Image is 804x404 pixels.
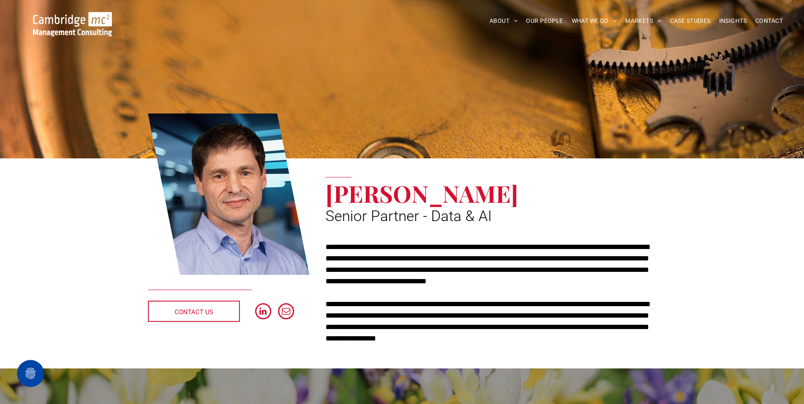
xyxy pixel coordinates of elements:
[175,302,213,323] span: CONTACT US
[148,301,240,322] a: CONTACT US
[148,112,310,277] a: Simon Brueckheimer | Senior Partner - Data & AI
[278,303,294,321] a: email
[751,14,787,28] a: CONTACT
[325,208,492,225] span: Senior Partner - Data & AI
[33,12,112,36] img: Go to Homepage
[715,14,751,28] a: INSIGHTS
[621,14,665,28] a: MARKETS
[522,14,567,28] a: OUR PEOPLE
[255,303,271,321] a: linkedin
[33,13,112,22] a: Your Business Transformed | Cambridge Management Consulting
[325,177,518,209] span: [PERSON_NAME]
[568,14,621,28] a: WHAT WE DO
[666,14,715,28] a: CASE STUDIES
[485,14,522,28] a: ABOUT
